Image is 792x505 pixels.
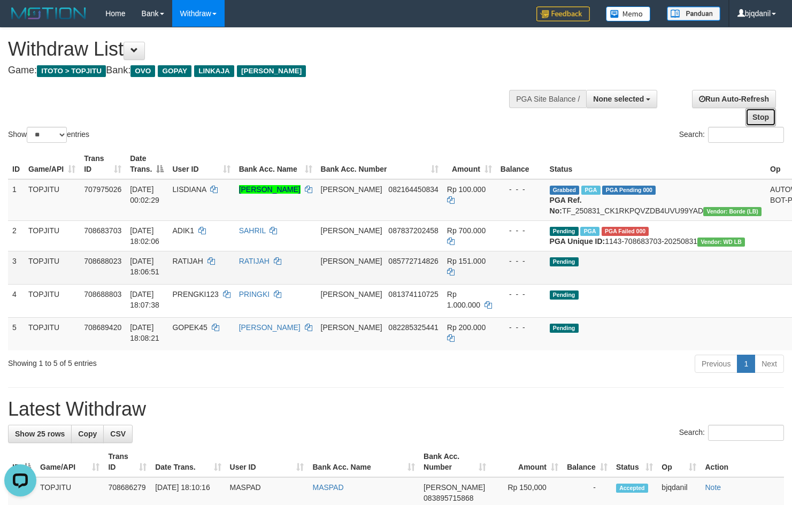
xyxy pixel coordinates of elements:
img: MOTION_logo.png [8,5,89,21]
a: RATIJAH [239,257,270,265]
a: CSV [103,425,133,443]
td: 5 [8,317,24,350]
span: None selected [593,95,644,103]
a: [PERSON_NAME] [239,185,301,194]
span: [DATE] 18:07:38 [130,290,159,309]
span: ITOTO > TOPJITU [37,65,106,77]
img: Feedback.jpg [536,6,590,21]
span: [PERSON_NAME] [321,226,382,235]
span: GOPAY [158,65,191,77]
select: Showentries [27,127,67,143]
span: Copy 087837202458 to clipboard [388,226,438,235]
span: Marked by bjqdanil [580,227,599,236]
a: Next [755,355,784,373]
th: Status [545,149,766,179]
input: Search: [708,425,784,441]
th: Status: activate to sort column ascending [612,447,657,477]
span: 708688023 [84,257,121,265]
th: Bank Acc. Number: activate to sort column ascending [317,149,443,179]
div: Showing 1 to 5 of 5 entries [8,354,322,369]
span: Show 25 rows [15,430,65,438]
h1: Withdraw List [8,39,517,60]
label: Search: [679,425,784,441]
th: Balance [496,149,545,179]
h1: Latest Withdraw [8,399,784,420]
span: Rp 151.000 [447,257,486,265]
span: Pending [550,257,579,266]
div: - - - [501,225,541,236]
th: Date Trans.: activate to sort column descending [126,149,168,179]
span: Vendor URL: https://dashboard.q2checkout.com/secure [703,207,762,216]
span: [DATE] 18:02:06 [130,226,159,246]
span: Copy 085772714826 to clipboard [388,257,438,265]
img: panduan.png [667,6,720,21]
td: TOPJITU [24,317,80,350]
span: Rp 1.000.000 [447,290,480,309]
span: [PERSON_NAME] [237,65,306,77]
a: Copy [71,425,104,443]
span: Pending [550,290,579,300]
span: [PERSON_NAME] [321,185,382,194]
b: PGA Ref. No: [550,196,582,215]
td: TOPJITU [24,251,80,284]
th: Bank Acc. Name: activate to sort column ascending [308,447,419,477]
span: Pending [550,324,579,333]
button: None selected [586,90,657,108]
td: 1 [8,179,24,221]
span: ADIK1 [172,226,194,235]
a: PRINGKI [239,290,270,299]
a: 1 [737,355,755,373]
span: Grabbed [550,186,580,195]
span: Vendor URL: https://dashboard.q2checkout.com/secure [697,238,745,247]
td: 2 [8,220,24,251]
th: Balance: activate to sort column ascending [563,447,612,477]
span: [DATE] 00:02:29 [130,185,159,204]
th: Bank Acc. Name: activate to sort column ascending [235,149,317,179]
span: Rp 700.000 [447,226,486,235]
a: [PERSON_NAME] [239,323,301,332]
span: Marked by bjqwili [581,186,600,195]
span: [DATE] 18:06:51 [130,257,159,276]
th: Trans ID: activate to sort column ascending [104,447,151,477]
h4: Game: Bank: [8,65,517,76]
span: PGA Error [602,227,649,236]
th: Amount: activate to sort column ascending [443,149,496,179]
span: OVO [130,65,155,77]
span: LISDIANA [172,185,206,194]
a: Show 25 rows [8,425,72,443]
div: - - - [501,289,541,300]
button: Open LiveChat chat widget [4,4,36,36]
label: Search: [679,127,784,143]
td: 4 [8,284,24,317]
th: Date Trans.: activate to sort column ascending [151,447,225,477]
span: GOPEK45 [172,323,207,332]
th: Game/API: activate to sort column ascending [36,447,104,477]
th: User ID: activate to sort column ascending [226,447,309,477]
span: [PERSON_NAME] [321,323,382,332]
th: User ID: activate to sort column ascending [168,149,234,179]
span: 708683703 [84,226,121,235]
span: Copy 082164450834 to clipboard [388,185,438,194]
th: ID: activate to sort column descending [8,447,36,477]
span: Pending [550,227,579,236]
span: Copy 081374110725 to clipboard [388,290,438,299]
span: PRENGKI123 [172,290,218,299]
td: TOPJITU [24,179,80,221]
a: Note [705,483,721,492]
span: RATIJAH [172,257,203,265]
th: Action [701,447,784,477]
div: - - - [501,322,541,333]
span: 708688803 [84,290,121,299]
th: ID [8,149,24,179]
th: Bank Acc. Number: activate to sort column ascending [419,447,490,477]
th: Game/API: activate to sort column ascending [24,149,80,179]
span: LINKAJA [194,65,234,77]
td: 3 [8,251,24,284]
a: SAHRIL [239,226,266,235]
span: Rp 200.000 [447,323,486,332]
span: 708689420 [84,323,121,332]
td: TOPJITU [24,284,80,317]
span: Accepted [616,484,648,493]
div: PGA Site Balance / [509,90,586,108]
a: Previous [695,355,737,373]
